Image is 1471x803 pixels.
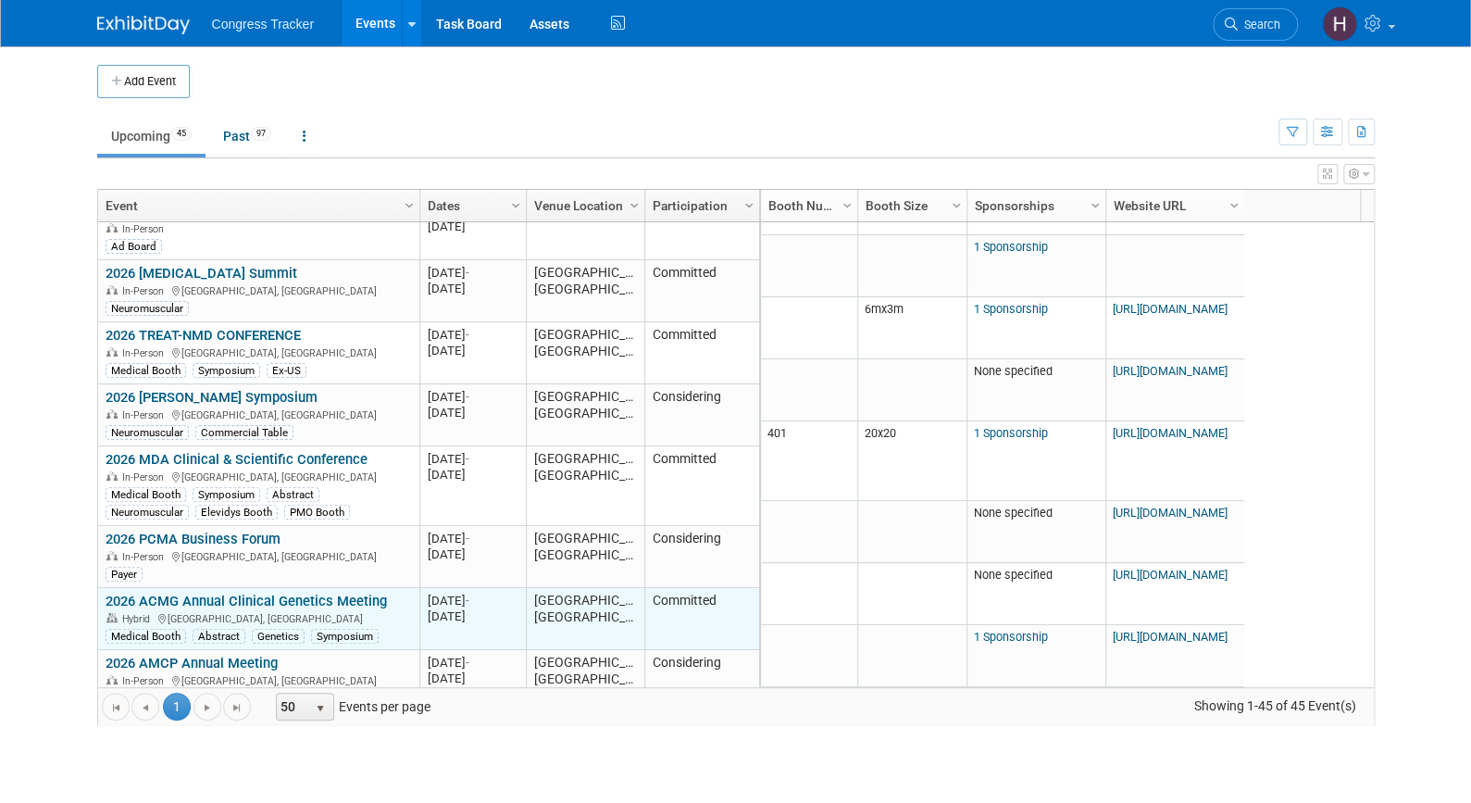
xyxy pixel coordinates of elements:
span: - [466,532,469,546]
div: [GEOGRAPHIC_DATA], [GEOGRAPHIC_DATA] [106,407,411,422]
td: [GEOGRAPHIC_DATA], [GEOGRAPHIC_DATA] [526,650,644,712]
div: Neuromuscular [106,505,189,520]
div: [DATE] [428,593,517,609]
span: In-Person [122,471,169,483]
span: 97 [251,127,271,141]
td: 401 [761,421,857,501]
span: In-Person [122,675,169,687]
td: Considering [644,650,759,712]
span: In-Person [122,551,169,563]
img: Hybrid Event [106,613,118,622]
a: [URL][DOMAIN_NAME] [1113,630,1228,644]
a: [URL][DOMAIN_NAME] [1113,426,1228,440]
div: [GEOGRAPHIC_DATA], [GEOGRAPHIC_DATA] [106,548,411,564]
a: [URL][DOMAIN_NAME] [1113,364,1228,378]
div: [DATE] [428,327,517,343]
a: [URL][DOMAIN_NAME] [1113,506,1228,520]
div: Genetics [252,629,305,644]
td: [GEOGRAPHIC_DATA], [GEOGRAPHIC_DATA] [526,384,644,446]
img: Heather Jones [1322,6,1357,42]
span: Column Settings [627,198,642,213]
span: Column Settings [742,198,756,213]
span: In-Person [122,223,169,235]
a: Website URL [1114,190,1232,221]
td: [GEOGRAPHIC_DATA], [GEOGRAPHIC_DATA] [526,588,644,650]
div: Elevidys Booth [195,505,278,520]
span: In-Person [122,285,169,297]
div: PMO Booth [284,505,350,520]
img: ExhibitDay [97,16,190,34]
td: Committed [644,198,759,260]
div: [GEOGRAPHIC_DATA], [GEOGRAPHIC_DATA] [106,469,411,484]
div: [DATE] [428,451,517,467]
div: Ex-US [267,363,306,378]
span: Go to the next page [200,700,215,715]
div: Abstract [267,487,319,502]
img: In-Person Event [106,347,118,357]
td: [GEOGRAPHIC_DATA], [GEOGRAPHIC_DATA] [526,260,644,322]
span: None specified [974,364,1053,378]
a: Sponsorships [975,190,1093,221]
span: 1 [163,693,191,721]
div: [GEOGRAPHIC_DATA], [GEOGRAPHIC_DATA] [106,672,411,688]
a: Venue Location [534,190,632,221]
div: [DATE] [428,655,517,671]
span: Events per page [252,693,449,721]
a: Go to the previous page [131,693,159,721]
a: Participation [653,190,747,221]
a: 1 Sponsorship [974,302,1048,316]
span: In-Person [122,409,169,421]
span: - [466,452,469,466]
div: Symposium [193,363,260,378]
div: [DATE] [428,265,517,281]
td: [GEOGRAPHIC_DATA], [GEOGRAPHIC_DATA] [526,322,644,384]
td: Committed [644,446,759,526]
span: Go to the last page [230,700,244,715]
img: In-Person Event [106,285,118,295]
span: Go to the previous page [138,700,153,715]
a: Search [1213,8,1298,41]
span: Showing 1-45 of 45 Event(s) [1177,693,1373,719]
span: - [466,266,469,280]
div: Medical Booth [106,363,186,378]
a: Column Settings [624,190,644,218]
img: In-Person Event [106,409,118,419]
td: [GEOGRAPHIC_DATA], [GEOGRAPHIC_DATA] [526,526,644,588]
div: [GEOGRAPHIC_DATA], [GEOGRAPHIC_DATA] [106,610,411,626]
a: Go to the first page [102,693,130,721]
td: Committed [644,260,759,322]
td: [GEOGRAPHIC_DATA], [GEOGRAPHIC_DATA] [526,446,644,526]
div: [DATE] [428,546,517,562]
div: [DATE] [428,219,517,234]
div: Payer [106,567,143,582]
a: Event [106,190,407,221]
a: Column Settings [399,190,419,218]
span: Search [1238,18,1280,31]
td: Considering [644,384,759,446]
span: 45 [171,127,192,141]
a: 2026 TREAT-NMD CONFERENCE [106,327,301,344]
a: 1 Sponsorship [974,630,1048,644]
a: Past97 [209,119,285,154]
a: 1 Sponsorship [974,426,1048,440]
a: 2026 AMCP Annual Meeting [106,655,278,671]
a: Dates [428,190,514,221]
div: [DATE] [428,531,517,546]
span: - [466,594,469,608]
div: Medical Booth [106,629,186,644]
div: [GEOGRAPHIC_DATA], [GEOGRAPHIC_DATA] [106,345,411,360]
a: Column Settings [1085,190,1105,218]
td: Considering [644,526,759,588]
div: [DATE] [428,343,517,358]
div: Symposium [311,629,379,644]
div: [DATE] [428,389,517,405]
span: None specified [974,506,1053,520]
a: Column Settings [946,190,966,218]
div: [DATE] [428,281,517,296]
a: 1 Sponsorship [974,240,1048,254]
a: Upcoming45 [97,119,206,154]
td: 6mx3m [857,297,966,359]
span: Column Settings [402,198,417,213]
a: 2026 MDA Clinical & Scientific Conference [106,451,368,468]
a: [URL][DOMAIN_NAME] [1113,302,1228,316]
